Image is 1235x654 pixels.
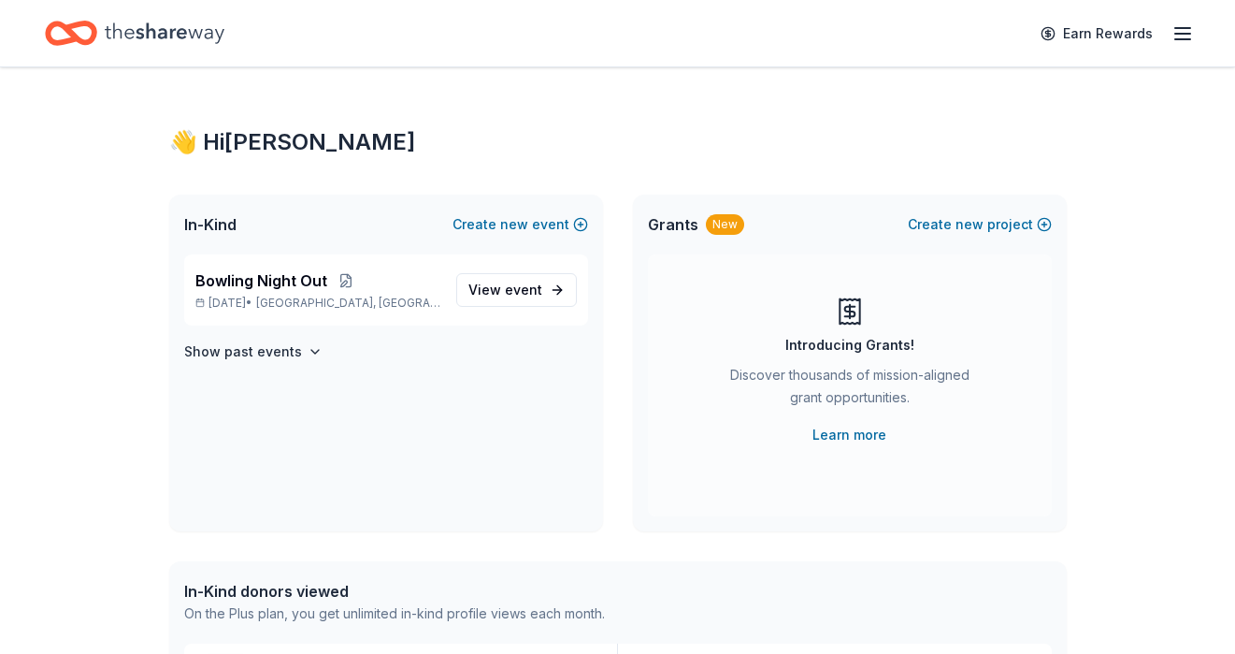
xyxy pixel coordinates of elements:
span: new [955,213,984,236]
span: event [505,282,542,298]
div: 👋 Hi [PERSON_NAME] [169,127,1067,157]
button: Createnewevent [452,213,588,236]
span: [GEOGRAPHIC_DATA], [GEOGRAPHIC_DATA] [256,296,440,311]
span: new [500,213,528,236]
div: In-Kind donors viewed [184,580,605,603]
span: Bowling Night Out [195,269,327,292]
span: In-Kind [184,213,237,236]
p: [DATE] • [195,296,441,311]
a: View event [456,273,577,307]
div: On the Plus plan, you get unlimited in-kind profile views each month. [184,603,605,625]
span: Grants [648,213,698,236]
div: Introducing Grants! [785,334,914,356]
span: View [468,279,542,301]
button: Createnewproject [908,213,1052,236]
h4: Show past events [184,341,302,363]
a: Learn more [812,424,886,446]
a: Home [45,11,224,55]
a: Earn Rewards [1029,17,1164,51]
button: Show past events [184,341,323,363]
div: New [706,214,744,235]
div: Discover thousands of mission-aligned grant opportunities. [723,364,977,416]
